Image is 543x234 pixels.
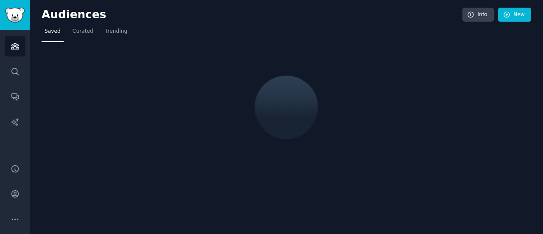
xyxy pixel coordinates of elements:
img: GummySearch logo [5,8,25,23]
a: Curated [70,25,96,42]
a: New [498,8,531,22]
span: Curated [73,28,93,35]
span: Trending [105,28,127,35]
h2: Audiences [42,8,462,22]
a: Trending [102,25,130,42]
a: Saved [42,25,64,42]
span: Saved [45,28,61,35]
a: Info [462,8,494,22]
